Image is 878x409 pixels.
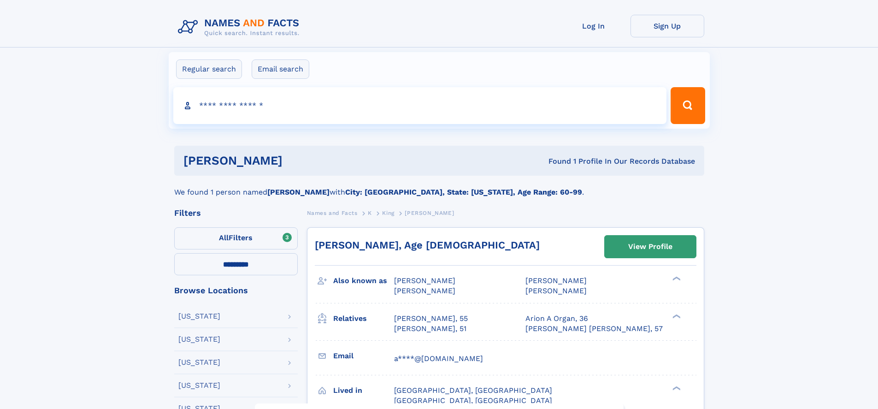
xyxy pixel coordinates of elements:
[394,396,552,405] span: [GEOGRAPHIC_DATA], [GEOGRAPHIC_DATA]
[670,313,681,319] div: ❯
[178,382,220,389] div: [US_STATE]
[183,155,416,166] h1: [PERSON_NAME]
[394,286,455,295] span: [PERSON_NAME]
[333,273,394,289] h3: Also known as
[307,207,358,219] a: Names and Facts
[174,176,704,198] div: We found 1 person named with .
[525,314,588,324] a: Arion A Organ, 36
[345,188,582,196] b: City: [GEOGRAPHIC_DATA], State: [US_STATE], Age Range: 60-99
[252,59,309,79] label: Email search
[382,210,394,216] span: King
[605,236,696,258] a: View Profile
[178,359,220,366] div: [US_STATE]
[368,210,372,216] span: K
[394,314,468,324] a: [PERSON_NAME], 55
[670,385,681,391] div: ❯
[382,207,394,219] a: King
[333,383,394,398] h3: Lived in
[628,236,672,257] div: View Profile
[525,286,587,295] span: [PERSON_NAME]
[394,276,455,285] span: [PERSON_NAME]
[315,239,540,251] a: [PERSON_NAME], Age [DEMOGRAPHIC_DATA]
[173,87,667,124] input: search input
[267,188,330,196] b: [PERSON_NAME]
[178,313,220,320] div: [US_STATE]
[174,15,307,40] img: Logo Names and Facts
[671,87,705,124] button: Search Button
[219,233,229,242] span: All
[178,336,220,343] div: [US_STATE]
[333,311,394,326] h3: Relatives
[525,276,587,285] span: [PERSON_NAME]
[368,207,372,219] a: K
[525,324,663,334] a: [PERSON_NAME] [PERSON_NAME], 57
[631,15,704,37] a: Sign Up
[405,210,454,216] span: [PERSON_NAME]
[174,227,298,249] label: Filters
[174,286,298,295] div: Browse Locations
[415,156,695,166] div: Found 1 Profile In Our Records Database
[333,348,394,364] h3: Email
[394,324,466,334] a: [PERSON_NAME], 51
[670,276,681,282] div: ❯
[174,209,298,217] div: Filters
[176,59,242,79] label: Regular search
[557,15,631,37] a: Log In
[394,386,552,395] span: [GEOGRAPHIC_DATA], [GEOGRAPHIC_DATA]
